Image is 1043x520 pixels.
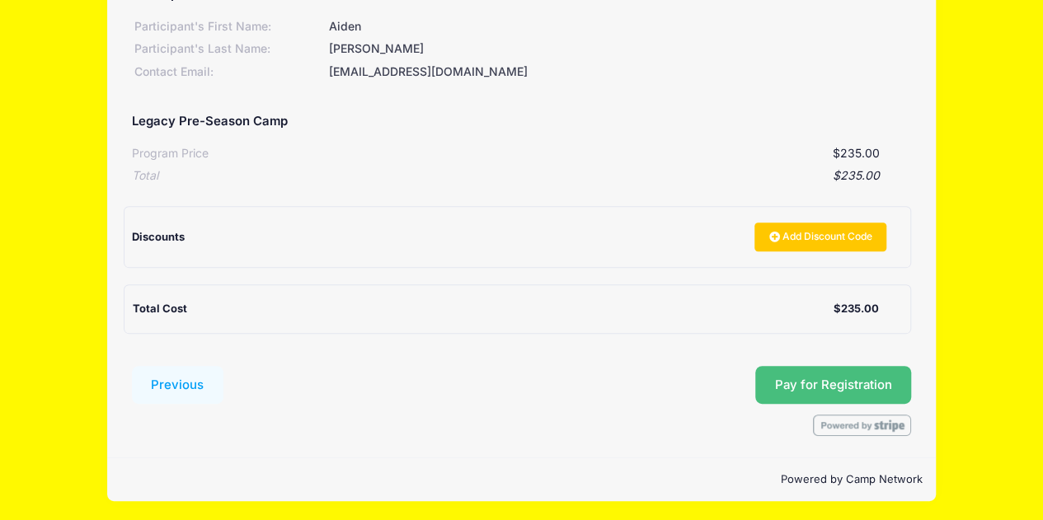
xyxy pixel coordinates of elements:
[755,366,912,404] button: Pay for Registration
[775,377,892,392] span: Pay for Registration
[121,471,923,488] p: Powered by Camp Network
[754,223,886,251] a: Add Discount Code
[132,18,327,35] div: Participant's First Name:
[832,146,879,160] span: $235.00
[327,63,911,81] div: [EMAIL_ADDRESS][DOMAIN_NAME]
[132,167,158,185] div: Total
[327,18,911,35] div: Aiden
[158,167,880,185] div: $235.00
[833,301,878,317] div: $235.00
[132,40,327,58] div: Participant's Last Name:
[132,145,209,162] div: Program Price
[132,115,288,129] h5: Legacy Pre-Season Camp
[133,301,834,317] div: Total Cost
[327,40,911,58] div: [PERSON_NAME]
[132,63,327,81] div: Contact Email:
[132,230,185,243] span: Discounts
[132,366,224,404] button: Previous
